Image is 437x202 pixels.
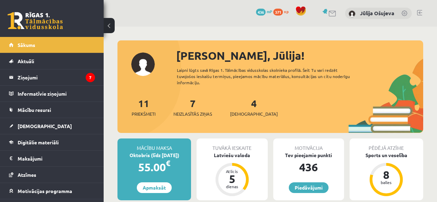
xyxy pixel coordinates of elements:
[230,97,278,117] a: 4[DEMOGRAPHIC_DATA]
[132,110,155,117] span: Priekšmeti
[18,172,36,178] span: Atzīmes
[9,134,95,150] a: Digitālie materiāli
[350,138,423,152] div: Pēdējā atzīme
[349,10,355,17] img: Jūlija Ošujeva
[284,9,288,14] span: xp
[256,9,272,14] a: 436 mP
[173,110,212,117] span: Neizlasītās ziņas
[376,180,397,184] div: balles
[222,173,243,184] div: 5
[197,152,267,159] div: Latviešu valoda
[350,152,423,159] div: Sports un veselība
[9,69,95,85] a: Ziņojumi7
[18,58,34,64] span: Aktuāli
[9,118,95,134] a: [DEMOGRAPHIC_DATA]
[222,169,243,173] div: Atlicis
[86,73,95,82] i: 7
[376,169,397,180] div: 8
[360,10,394,17] a: Jūlija Ošujeva
[177,67,360,86] div: Laipni lūgts savā Rīgas 1. Tālmācības vidusskolas skolnieka profilā. Šeit Tu vari redzēt tuvojošo...
[9,37,95,53] a: Sākums
[117,159,191,175] div: 55.00
[9,102,95,118] a: Mācību resursi
[273,159,344,175] div: 436
[350,152,423,197] a: Sports un veselība 8 balles
[9,167,95,183] a: Atzīmes
[230,110,278,117] span: [DEMOGRAPHIC_DATA]
[9,183,95,199] a: Motivācijas programma
[18,42,35,48] span: Sākums
[273,9,283,16] span: 371
[197,138,267,152] div: Tuvākā ieskaite
[176,47,423,64] div: [PERSON_NAME], Jūlija!
[18,69,95,85] legend: Ziņojumi
[18,188,72,194] span: Motivācijas programma
[9,151,95,166] a: Maksājumi
[8,12,63,29] a: Rīgas 1. Tālmācības vidusskola
[18,123,72,129] span: [DEMOGRAPHIC_DATA]
[18,139,59,145] span: Digitālie materiāli
[289,182,329,193] a: Piedāvājumi
[256,9,266,16] span: 436
[18,86,95,102] legend: Informatīvie ziņojumi
[9,53,95,69] a: Aktuāli
[9,86,95,102] a: Informatīvie ziņojumi
[117,138,191,152] div: Mācību maksa
[273,152,344,159] div: Tev pieejamie punkti
[132,97,155,117] a: 11Priekšmeti
[18,151,95,166] legend: Maksājumi
[137,182,172,193] a: Apmaksāt
[273,9,292,14] a: 371 xp
[222,184,243,189] div: dienas
[273,138,344,152] div: Motivācija
[267,9,272,14] span: mP
[18,107,51,113] span: Mācību resursi
[173,97,212,117] a: 7Neizlasītās ziņas
[117,152,191,159] div: Oktobris (līdz [DATE])
[197,152,267,197] a: Latviešu valoda Atlicis 5 dienas
[166,158,170,168] span: €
